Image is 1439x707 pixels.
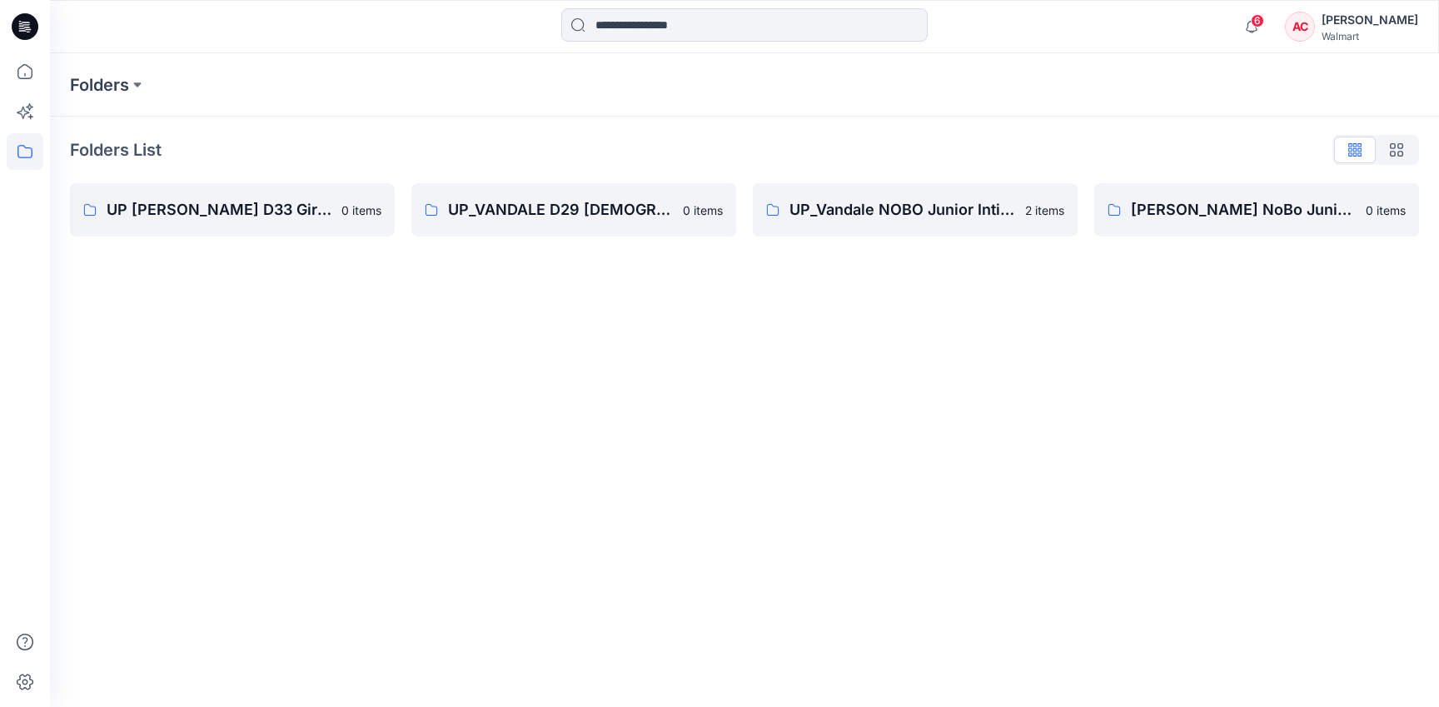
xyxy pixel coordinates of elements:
span: 6 [1251,14,1264,27]
a: [PERSON_NAME] NoBo Junior Intimates0 items [1094,183,1419,236]
p: [PERSON_NAME] NoBo Junior Intimates [1131,198,1356,222]
a: UP [PERSON_NAME] D33 Girls Basics0 items [70,183,395,236]
div: AC [1285,12,1315,42]
p: 2 items [1025,202,1064,219]
p: UP_VANDALE D29 [DEMOGRAPHIC_DATA] Intimates - Joyspun [448,198,673,222]
div: [PERSON_NAME] [1322,10,1418,30]
p: Folders List [70,137,162,162]
p: UP [PERSON_NAME] D33 Girls Basics [107,198,331,222]
p: 0 items [341,202,381,219]
p: UP_Vandale NOBO Junior Intimates [789,198,1015,222]
a: Folders [70,73,129,97]
a: UP_Vandale NOBO Junior Intimates2 items [753,183,1078,236]
p: 0 items [683,202,723,219]
p: 0 items [1366,202,1406,219]
div: Walmart [1322,30,1418,42]
a: UP_VANDALE D29 [DEMOGRAPHIC_DATA] Intimates - Joyspun0 items [411,183,736,236]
